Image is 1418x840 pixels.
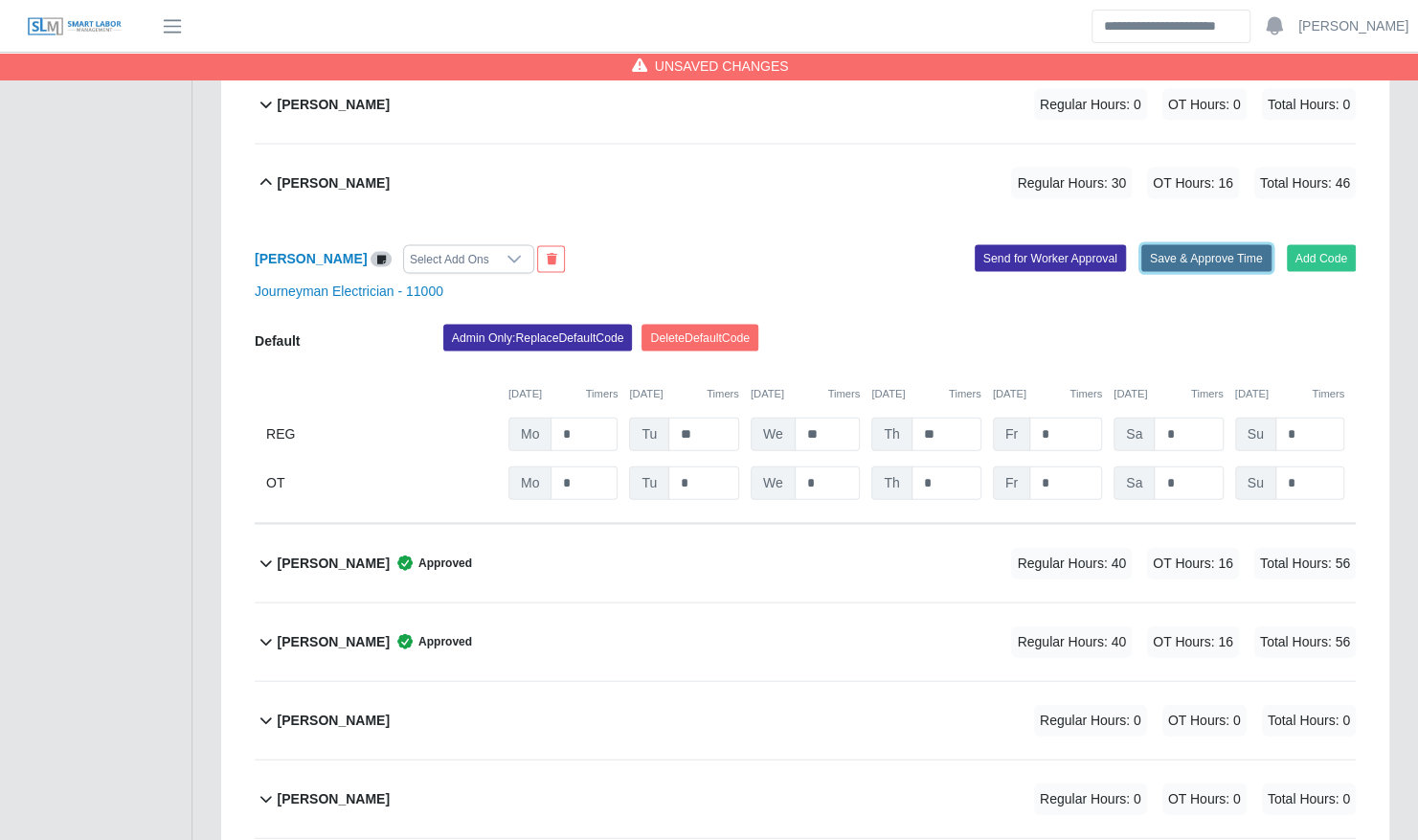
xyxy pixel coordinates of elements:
span: Regular Hours: 30 [1011,168,1132,199]
button: End Worker & Remove from the Timesheet [537,246,565,273]
div: [DATE] [993,386,1102,402]
span: Mo [508,466,551,500]
span: Total Hours: 0 [1262,783,1356,815]
button: Send for Worker Approval [975,245,1126,272]
span: Regular Hours: 0 [1034,783,1147,815]
div: Select Add Ons [404,246,495,273]
span: OT Hours: 0 [1162,783,1247,815]
span: Regular Hours: 0 [1034,705,1147,737]
b: [PERSON_NAME] [278,554,390,574]
button: Admin Only:ReplaceDefaultCode [443,325,633,352]
a: Journeyman Electrician - 11000 [255,284,443,299]
img: SLM Logo [27,16,123,37]
button: Save & Approve Time [1141,245,1272,272]
b: Default [255,333,300,349]
button: [PERSON_NAME] Regular Hours: 30 OT Hours: 16 Total Hours: 46 [255,145,1356,222]
div: [DATE] [1235,386,1344,402]
span: Total Hours: 56 [1254,548,1356,579]
span: OT Hours: 16 [1147,548,1239,579]
div: OT [266,466,497,500]
span: OT Hours: 16 [1147,626,1239,658]
a: [PERSON_NAME] [1298,16,1408,36]
span: Regular Hours: 40 [1011,548,1132,579]
span: OT Hours: 0 [1162,705,1247,737]
div: REG [266,418,497,451]
span: We [751,418,796,451]
div: [DATE] [871,386,980,402]
span: OT Hours: 0 [1162,89,1247,121]
button: Timers [1069,386,1102,402]
button: Timers [707,386,739,402]
button: Timers [1191,386,1224,402]
span: Th [871,418,912,451]
span: Total Hours: 0 [1262,705,1356,737]
span: Total Hours: 56 [1254,626,1356,658]
span: Approved [390,554,472,573]
button: [PERSON_NAME] Regular Hours: 0 OT Hours: 0 Total Hours: 0 [255,761,1356,838]
div: [DATE] [508,386,618,402]
span: Tu [629,418,669,451]
span: Total Hours: 46 [1254,168,1356,199]
span: Mo [508,418,551,451]
span: Fr [993,466,1030,500]
span: Su [1235,466,1276,500]
span: Sa [1114,418,1155,451]
a: View/Edit Notes [371,251,392,266]
span: We [751,466,796,500]
div: [DATE] [751,386,860,402]
div: [DATE] [1114,386,1223,402]
button: DeleteDefaultCode [641,325,758,352]
span: Approved [390,632,472,651]
span: Th [871,466,912,500]
button: Timers [586,386,619,402]
span: OT Hours: 16 [1147,168,1239,199]
button: Timers [949,386,981,402]
button: Timers [1312,386,1344,402]
button: Timers [827,386,860,402]
b: [PERSON_NAME] [278,95,390,115]
span: Regular Hours: 40 [1011,626,1132,658]
span: Sa [1114,466,1155,500]
span: Fr [993,418,1030,451]
span: Regular Hours: 0 [1034,89,1147,121]
button: [PERSON_NAME] Approved Regular Hours: 40 OT Hours: 16 Total Hours: 56 [255,603,1356,681]
span: Su [1235,418,1276,451]
button: Add Code [1287,245,1357,272]
button: [PERSON_NAME] Approved Regular Hours: 40 OT Hours: 16 Total Hours: 56 [255,525,1356,602]
span: Tu [629,466,669,500]
button: [PERSON_NAME] Regular Hours: 0 OT Hours: 0 Total Hours: 0 [255,682,1356,760]
span: Unsaved Changes [655,57,789,76]
span: Total Hours: 0 [1262,89,1356,121]
b: [PERSON_NAME] [278,711,390,731]
b: [PERSON_NAME] [278,789,390,809]
div: [DATE] [629,386,738,402]
b: [PERSON_NAME] [278,632,390,652]
b: [PERSON_NAME] [278,173,390,193]
button: [PERSON_NAME] Regular Hours: 0 OT Hours: 0 Total Hours: 0 [255,66,1356,144]
input: Search [1092,10,1250,43]
a: [PERSON_NAME] [255,251,367,266]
